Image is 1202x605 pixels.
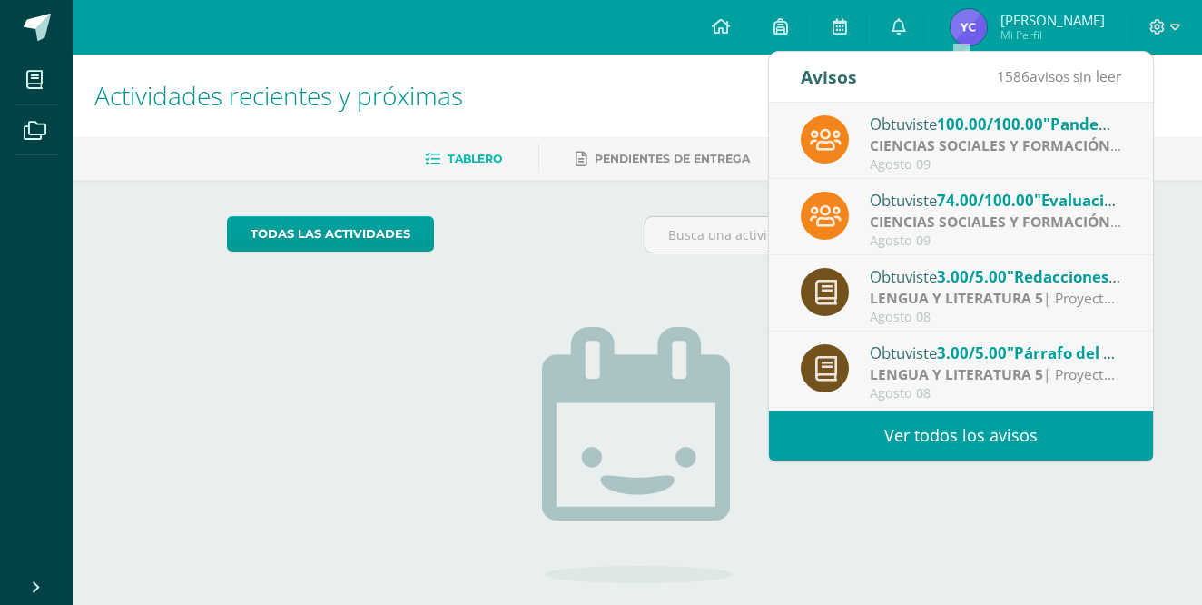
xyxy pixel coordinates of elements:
[576,144,750,174] a: Pendientes de entrega
[870,264,1122,288] div: Obtuviste en
[870,188,1122,212] div: Obtuviste en
[870,386,1122,402] div: Agosto 08
[937,342,1007,363] span: 3.00/5.00
[595,152,750,165] span: Pendientes de entrega
[870,364,1122,385] div: | Proyecto de Práctica
[870,310,1122,325] div: Agosto 08
[227,216,434,252] a: todas las Actividades
[1000,11,1105,29] span: [PERSON_NAME]
[951,9,987,45] img: 3c67571ce50f9dae07b8b8342f80844c.png
[769,411,1153,461] a: Ver todos los avisos
[801,52,857,102] div: Avisos
[997,66,1030,86] span: 1586
[937,114,1043,134] span: 100.00/100.00
[94,78,463,113] span: Actividades recientes y próximas
[870,341,1122,364] div: Obtuviste en
[870,135,1122,156] div: | Proyectos de Práctica
[870,157,1122,173] div: Agosto 09
[870,364,1043,384] strong: LENGUA Y LITERATURA 5
[448,152,502,165] span: Tablero
[937,190,1034,211] span: 74.00/100.00
[870,112,1122,135] div: Obtuviste en
[1000,27,1105,43] span: Mi Perfil
[937,266,1007,287] span: 3.00/5.00
[997,66,1121,86] span: avisos sin leer
[870,233,1122,249] div: Agosto 09
[425,144,502,174] a: Tablero
[870,212,1122,233] div: | Evaluación
[870,288,1122,309] div: | Proyecto de Práctica
[542,327,733,583] img: no_activities.png
[870,288,1043,308] strong: LENGUA Y LITERATURA 5
[645,217,1048,253] input: Busca una actividad próxima aquí...
[1034,190,1168,211] span: "Evaluación final"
